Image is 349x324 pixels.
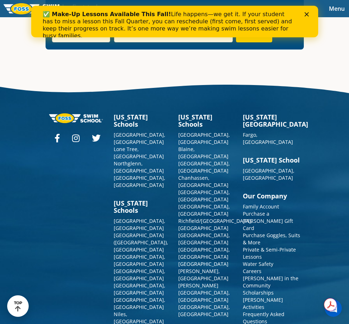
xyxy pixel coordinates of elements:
span: Menu [329,5,345,13]
a: [GEOGRAPHIC_DATA], [GEOGRAPHIC_DATA] [114,268,165,282]
a: Fargo, [GEOGRAPHIC_DATA] [243,131,293,145]
a: Northglenn, [GEOGRAPHIC_DATA] [114,160,164,174]
a: [GEOGRAPHIC_DATA][PERSON_NAME], [GEOGRAPHIC_DATA] [178,260,228,282]
h3: [US_STATE] School [243,156,300,164]
a: Water Safety [243,260,273,267]
a: Family Account [243,203,279,210]
a: [GEOGRAPHIC_DATA], [GEOGRAPHIC_DATA] [243,167,294,181]
a: [PERSON_NAME] Activities [243,296,283,310]
a: Scholarships [243,289,274,296]
a: Lone Tree, [GEOGRAPHIC_DATA] [114,146,164,160]
a: Purchase a [PERSON_NAME] Gift Card [243,210,293,231]
img: Foss-logo-horizontal-white.svg [49,113,103,123]
b: ✅ Make-Up Lessons Available This Fall! [11,5,140,12]
a: [GEOGRAPHIC_DATA], [GEOGRAPHIC_DATA] [114,217,165,231]
a: [GEOGRAPHIC_DATA] ([GEOGRAPHIC_DATA]), [GEOGRAPHIC_DATA] [114,232,168,253]
h3: [US_STATE][GEOGRAPHIC_DATA] [243,113,300,128]
a: [GEOGRAPHIC_DATA], [GEOGRAPHIC_DATA] [114,296,165,310]
a: Richfield/[GEOGRAPHIC_DATA], [GEOGRAPHIC_DATA] [178,217,253,231]
iframe: Intercom live chat banner [31,6,318,37]
a: Blaine, [GEOGRAPHIC_DATA] [178,146,228,160]
img: FOSS Swim School Logo [4,3,65,14]
a: [PERSON_NAME][GEOGRAPHIC_DATA], [GEOGRAPHIC_DATA] [178,282,230,303]
div: TOP [14,301,22,312]
a: [GEOGRAPHIC_DATA], [GEOGRAPHIC_DATA] [114,131,165,145]
a: [GEOGRAPHIC_DATA], [GEOGRAPHIC_DATA] [178,203,230,217]
a: Private & Semi-Private Lessons [243,246,296,260]
a: Purchase Goggles, Suits & More [243,232,300,246]
a: [GEOGRAPHIC_DATA], [GEOGRAPHIC_DATA] [178,304,230,318]
button: Toggle navigation [325,3,349,14]
a: [GEOGRAPHIC_DATA], [GEOGRAPHIC_DATA] [178,232,230,246]
div: Life happens—we get it. If your student has to miss a lesson this Fall Quarter, you can reschedul... [11,5,264,34]
a: [GEOGRAPHIC_DATA], [GEOGRAPHIC_DATA] [114,253,165,267]
h3: [US_STATE] Schools [178,113,236,128]
div: Close [273,6,280,11]
h3: Our Company [243,192,300,199]
a: [GEOGRAPHIC_DATA], [GEOGRAPHIC_DATA] [114,282,165,296]
a: Chanhassen, [GEOGRAPHIC_DATA] [178,174,228,188]
a: [GEOGRAPHIC_DATA], [GEOGRAPHIC_DATA] [178,160,230,174]
a: Careers [243,268,261,274]
a: [PERSON_NAME] in the Community [243,275,298,289]
a: [GEOGRAPHIC_DATA], [GEOGRAPHIC_DATA] [178,131,230,145]
a: [GEOGRAPHIC_DATA], [GEOGRAPHIC_DATA] [178,189,230,203]
h3: [US_STATE] Schools [114,113,171,128]
a: [GEOGRAPHIC_DATA], [GEOGRAPHIC_DATA] [178,246,230,260]
h3: [US_STATE] Schools [114,199,171,214]
a: [GEOGRAPHIC_DATA], [GEOGRAPHIC_DATA] [114,174,165,188]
